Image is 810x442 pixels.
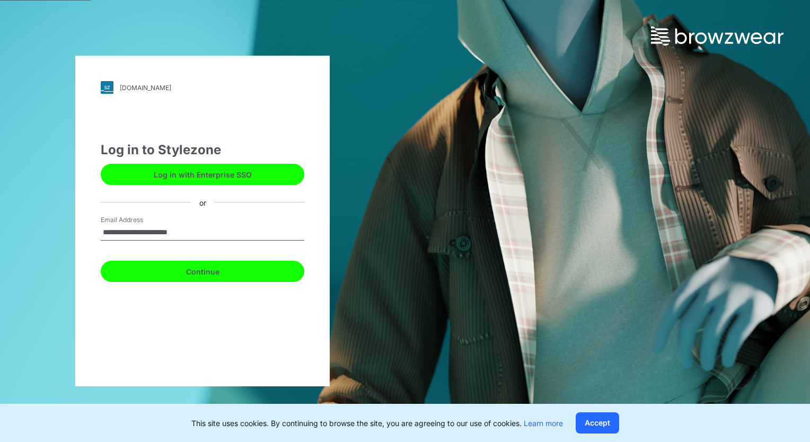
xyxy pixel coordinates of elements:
[101,81,113,94] img: svg+xml;base64,PHN2ZyB3aWR0aD0iMjgiIGhlaWdodD0iMjgiIHZpZXdCb3g9IjAgMCAyOCAyOCIgZmlsbD0ibm9uZSIgeG...
[101,215,175,225] label: Email Address
[191,197,215,208] div: or
[191,418,563,429] p: This site uses cookies. By continuing to browse the site, you are agreeing to our use of cookies.
[524,419,563,428] a: Learn more
[101,140,304,160] div: Log in to Stylezone
[120,84,171,92] div: [DOMAIN_NAME]
[101,164,304,185] button: Log in with Enterprise SSO
[576,412,619,434] button: Accept
[101,261,304,282] button: Continue
[101,81,304,94] a: [DOMAIN_NAME]
[651,26,783,46] img: browzwear-logo.73288ffb.svg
